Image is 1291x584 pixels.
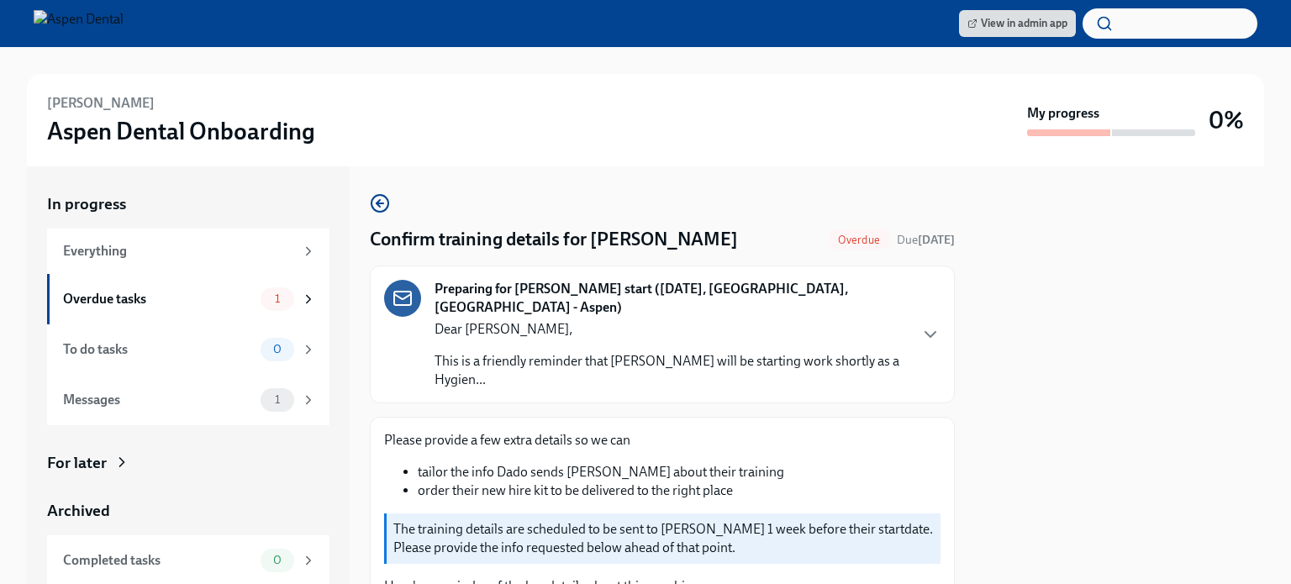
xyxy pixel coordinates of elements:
strong: Preparing for [PERSON_NAME] start ([DATE], [GEOGRAPHIC_DATA], [GEOGRAPHIC_DATA] - Aspen) [435,280,907,317]
p: Dear [PERSON_NAME], [435,320,907,339]
p: The training details are scheduled to be sent to [PERSON_NAME] 1 week before their startdate. Ple... [393,520,934,557]
span: 0 [263,554,292,566]
div: Overdue tasks [63,290,254,308]
h6: [PERSON_NAME] [47,94,155,113]
strong: My progress [1027,104,1099,123]
li: order their new hire kit to be delivered to the right place [418,481,941,500]
span: 0 [263,343,292,355]
h4: Confirm training details for [PERSON_NAME] [370,227,738,252]
li: tailor the info Dado sends [PERSON_NAME] about their training [418,463,941,481]
a: Archived [47,500,329,522]
span: Due [897,233,955,247]
p: Please provide a few extra details so we can [384,431,941,450]
span: August 7th, 2025 09:00 [897,232,955,248]
a: To do tasks0 [47,324,329,375]
a: Messages1 [47,375,329,425]
img: Aspen Dental [34,10,124,37]
a: Overdue tasks1 [47,274,329,324]
div: Messages [63,391,254,409]
span: Overdue [828,234,890,246]
div: For later [47,452,107,474]
strong: [DATE] [918,233,955,247]
div: Completed tasks [63,551,254,570]
a: View in admin app [959,10,1076,37]
div: To do tasks [63,340,254,359]
span: 1 [265,393,290,406]
a: Everything [47,229,329,274]
p: This is a friendly reminder that [PERSON_NAME] will be starting work shortly as a Hygien... [435,352,907,389]
h3: 0% [1209,105,1244,135]
a: For later [47,452,329,474]
span: 1 [265,292,290,305]
span: View in admin app [967,15,1067,32]
a: In progress [47,193,329,215]
h3: Aspen Dental Onboarding [47,116,315,146]
div: Everything [63,242,294,260]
